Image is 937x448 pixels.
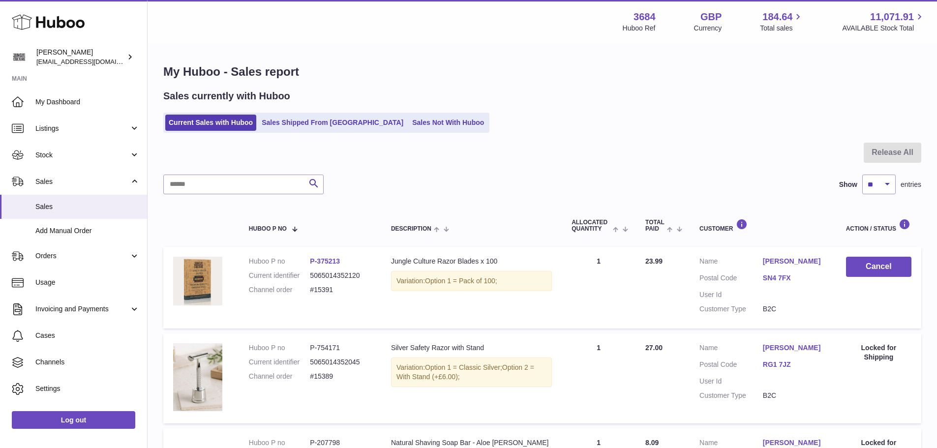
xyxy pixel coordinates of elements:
[310,343,371,353] dd: P-754171
[35,278,140,287] span: Usage
[35,202,140,211] span: Sales
[699,304,763,314] dt: Customer Type
[35,331,140,340] span: Cases
[699,391,763,400] dt: Customer Type
[258,115,407,131] a: Sales Shipped From [GEOGRAPHIC_DATA]
[425,277,497,285] span: Option 1 = Pack of 100;
[249,271,310,280] dt: Current identifier
[645,439,659,447] span: 8.09
[35,304,129,314] span: Invoicing and Payments
[391,343,552,353] div: Silver Safety Razor with Stand
[572,219,610,232] span: ALLOCATED Quantity
[310,438,371,448] dd: P-207798
[391,257,552,266] div: Jungle Culture Razor Blades x 100
[699,290,763,299] dt: User Id
[645,344,663,352] span: 27.00
[763,391,826,400] dd: B2C
[763,343,826,353] a: [PERSON_NAME]
[763,304,826,314] dd: B2C
[699,257,763,269] dt: Name
[173,257,222,305] img: 36841692709929.png
[562,247,635,329] td: 1
[12,50,27,64] img: theinternationalventure@gmail.com
[699,219,826,232] div: Customer
[842,24,925,33] span: AVAILABLE Stock Total
[763,257,826,266] a: [PERSON_NAME]
[36,48,125,66] div: [PERSON_NAME]
[699,377,763,386] dt: User Id
[634,10,656,24] strong: 3684
[763,438,826,448] a: [PERSON_NAME]
[165,115,256,131] a: Current Sales with Huboo
[846,219,911,232] div: Action / Status
[391,271,552,291] div: Variation:
[249,285,310,295] dt: Channel order
[699,273,763,285] dt: Postal Code
[163,90,290,103] h2: Sales currently with Huboo
[391,358,552,387] div: Variation:
[310,372,371,381] dd: #15389
[249,343,310,353] dt: Huboo P no
[870,10,914,24] span: 11,071.91
[35,358,140,367] span: Channels
[396,363,534,381] span: Option 2 = With Stand (+£6.00);
[699,343,763,355] dt: Name
[310,358,371,367] dd: 5065014352045
[35,150,129,160] span: Stock
[35,97,140,107] span: My Dashboard
[901,180,921,189] span: entries
[842,10,925,33] a: 11,071.91 AVAILABLE Stock Total
[35,384,140,393] span: Settings
[760,10,804,33] a: 184.64 Total sales
[762,10,792,24] span: 184.64
[846,257,911,277] button: Cancel
[699,360,763,372] dt: Postal Code
[409,115,487,131] a: Sales Not With Huboo
[163,64,921,80] h1: My Huboo - Sales report
[425,363,502,371] span: Option 1 = Classic Silver;
[645,219,665,232] span: Total paid
[645,257,663,265] span: 23.99
[249,226,287,232] span: Huboo P no
[12,411,135,429] a: Log out
[249,358,310,367] dt: Current identifier
[763,273,826,283] a: SN4 7FX
[249,372,310,381] dt: Channel order
[249,257,310,266] dt: Huboo P no
[310,285,371,295] dd: #15391
[36,58,145,65] span: [EMAIL_ADDRESS][DOMAIN_NAME]
[35,124,129,133] span: Listings
[694,24,722,33] div: Currency
[310,257,340,265] a: P-375213
[249,438,310,448] dt: Huboo P no
[839,180,857,189] label: Show
[35,251,129,261] span: Orders
[763,360,826,369] a: RG1 7JZ
[846,343,911,362] div: Locked for Shipping
[391,226,431,232] span: Description
[700,10,722,24] strong: GBP
[760,24,804,33] span: Total sales
[35,226,140,236] span: Add Manual Order
[35,177,129,186] span: Sales
[623,24,656,33] div: Huboo Ref
[562,333,635,423] td: 1
[173,343,222,411] img: 36841753440264.png
[310,271,371,280] dd: 5065014352120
